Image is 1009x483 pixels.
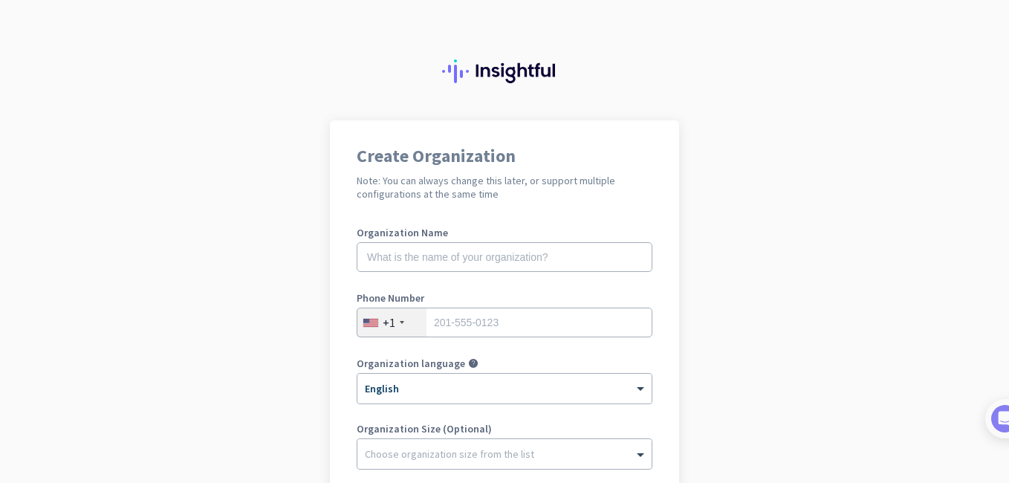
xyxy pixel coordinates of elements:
[357,147,652,165] h1: Create Organization
[357,308,652,337] input: 201-555-0123
[357,424,652,434] label: Organization Size (Optional)
[383,315,395,330] div: +1
[357,293,652,303] label: Phone Number
[442,59,567,83] img: Insightful
[468,358,478,369] i: help
[357,358,465,369] label: Organization language
[357,174,652,201] h2: Note: You can always change this later, or support multiple configurations at the same time
[357,227,652,238] label: Organization Name
[357,242,652,272] input: What is the name of your organization?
